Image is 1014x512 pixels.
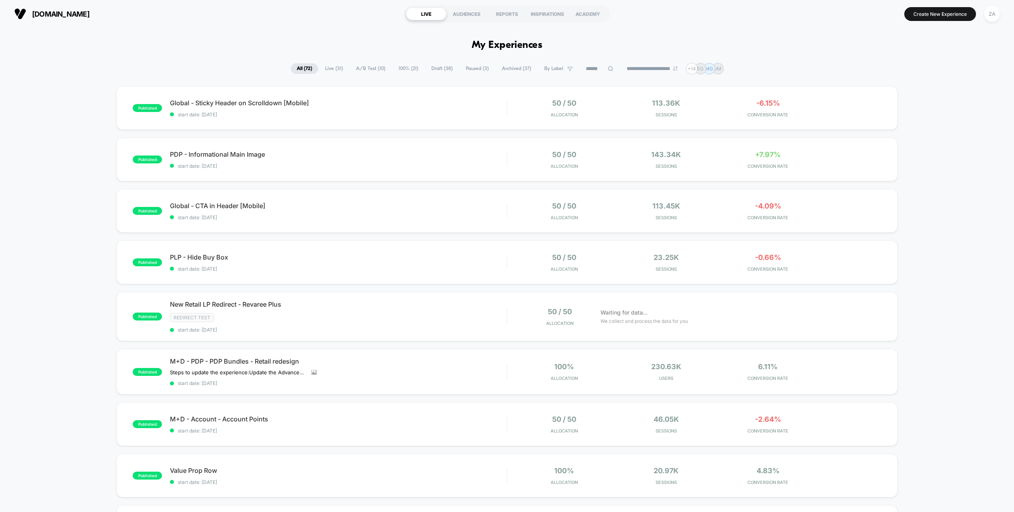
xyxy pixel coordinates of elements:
[654,253,679,262] span: 23.25k
[552,99,576,107] span: 50 / 50
[904,7,976,21] button: Create New Experience
[719,266,817,272] span: CONVERSION RATE
[472,40,543,51] h1: My Experiences
[170,415,507,423] span: M+D - Account - Account Points
[617,112,715,118] span: Sessions
[755,150,781,159] span: +7.97%
[757,466,780,475] span: 4.83%
[600,308,648,317] span: Waiting for data...
[170,479,507,485] span: start date: [DATE]
[170,163,507,169] span: start date: [DATE]
[170,313,214,322] span: Redirect Test
[654,466,679,475] span: 20.97k
[170,202,507,210] span: Global - CTA in Header [Mobile]
[568,8,608,20] div: ACADEMY
[170,357,507,365] span: M+D - PDP - PDP Bundles - Retail redesign
[673,66,678,71] img: end
[170,466,507,474] span: Value Prop Row
[719,480,817,485] span: CONVERSION RATE
[527,8,568,20] div: INSPIRATIONS
[617,215,715,220] span: Sessions
[758,362,778,371] span: 6.11%
[319,63,349,74] span: Live ( 31 )
[552,202,576,210] span: 50 / 50
[425,63,459,74] span: Draft ( 38 )
[554,362,574,371] span: 100%
[170,266,507,272] span: start date: [DATE]
[460,63,495,74] span: Paused ( 3 )
[755,253,781,262] span: -0.66%
[651,150,681,159] span: 143.34k
[551,428,578,434] span: Allocation
[719,215,817,220] span: CONVERSION RATE
[551,163,578,169] span: Allocation
[170,99,507,107] span: Global - Sticky Header on Scrolldown [Mobile]
[170,150,507,158] span: PDP - Informational Main Image
[170,300,507,308] span: New Retail LP Redirect - Revaree Plus
[170,369,305,375] span: Steps to update the experience:Update the Advanced RulingUpdate the page targeting
[756,99,780,107] span: -6.15%
[617,428,715,434] span: Sessions
[554,466,574,475] span: 100%
[170,112,507,118] span: start date: [DATE]
[617,163,715,169] span: Sessions
[170,327,507,333] span: start date: [DATE]
[617,480,715,485] span: Sessions
[133,207,162,215] span: published
[551,215,578,220] span: Allocation
[552,253,576,262] span: 50 / 50
[32,10,90,18] span: [DOMAIN_NAME]
[552,150,576,159] span: 50 / 50
[714,66,721,72] p: JM
[984,6,1000,22] div: ZA
[133,472,162,480] span: published
[496,63,537,74] span: Archived ( 37 )
[14,8,26,20] img: Visually logo
[170,214,507,220] span: start date: [DATE]
[719,112,817,118] span: CONVERSION RATE
[705,66,713,72] p: MG
[551,480,578,485] span: Allocation
[600,317,688,325] span: We collect and process the data for you
[12,8,92,20] button: [DOMAIN_NAME]
[350,63,391,74] span: A/B Test ( 10 )
[697,66,703,72] p: EG
[133,155,162,163] span: published
[133,368,162,376] span: published
[652,99,680,107] span: 113.36k
[617,375,715,381] span: Users
[652,202,680,210] span: 113.45k
[719,163,817,169] span: CONVERSION RATE
[551,375,578,381] span: Allocation
[982,6,1002,22] button: ZA
[548,307,572,316] span: 50 / 50
[133,258,162,266] span: published
[133,104,162,112] span: published
[651,362,681,371] span: 230.63k
[546,320,574,326] span: Allocation
[617,266,715,272] span: Sessions
[654,415,679,423] span: 46.05k
[170,428,507,434] span: start date: [DATE]
[487,8,527,20] div: REPORTS
[719,375,817,381] span: CONVERSION RATE
[551,112,578,118] span: Allocation
[291,63,318,74] span: All ( 72 )
[552,415,576,423] span: 50 / 50
[133,313,162,320] span: published
[170,380,507,386] span: start date: [DATE]
[755,202,781,210] span: -4.09%
[544,66,563,72] span: By Label
[755,415,781,423] span: -2.64%
[686,63,698,74] div: + 14
[133,420,162,428] span: published
[551,266,578,272] span: Allocation
[170,253,507,261] span: PLP - Hide Buy Box
[406,8,446,20] div: LIVE
[393,63,424,74] span: 100% ( 21 )
[719,428,817,434] span: CONVERSION RATE
[446,8,487,20] div: AUDIENCES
